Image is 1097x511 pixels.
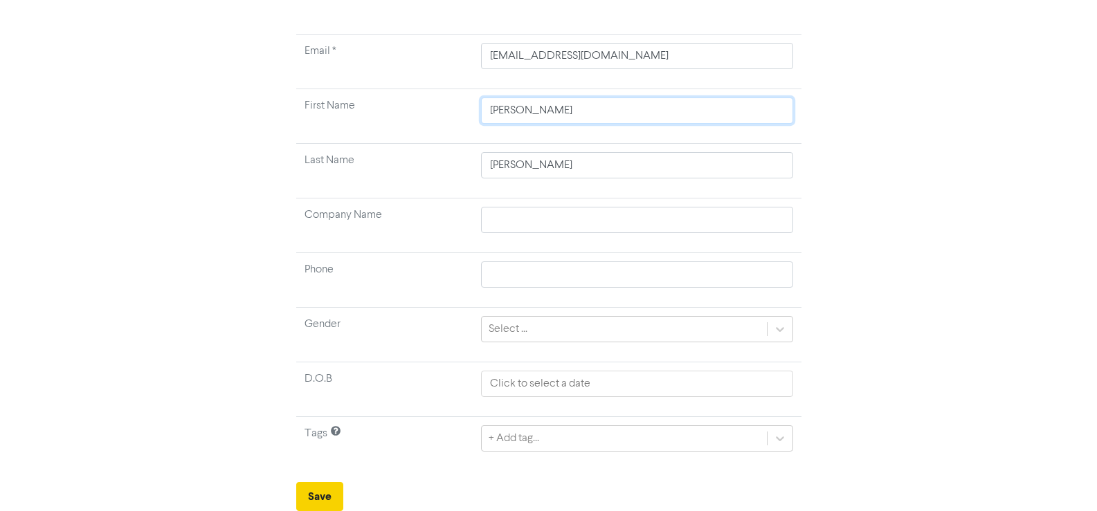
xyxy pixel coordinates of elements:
td: D.O.B [296,362,473,417]
td: Company Name [296,198,473,253]
div: + Add tag... [489,430,539,447]
td: Required [296,35,473,89]
button: Save [296,482,343,511]
iframe: Chat Widget [923,362,1097,511]
div: Select ... [489,321,527,337]
td: Last Name [296,144,473,198]
td: First Name [296,89,473,144]
input: Click to select a date [481,371,792,397]
td: Phone [296,253,473,308]
td: Gender [296,308,473,362]
td: Tags [296,417,473,472]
